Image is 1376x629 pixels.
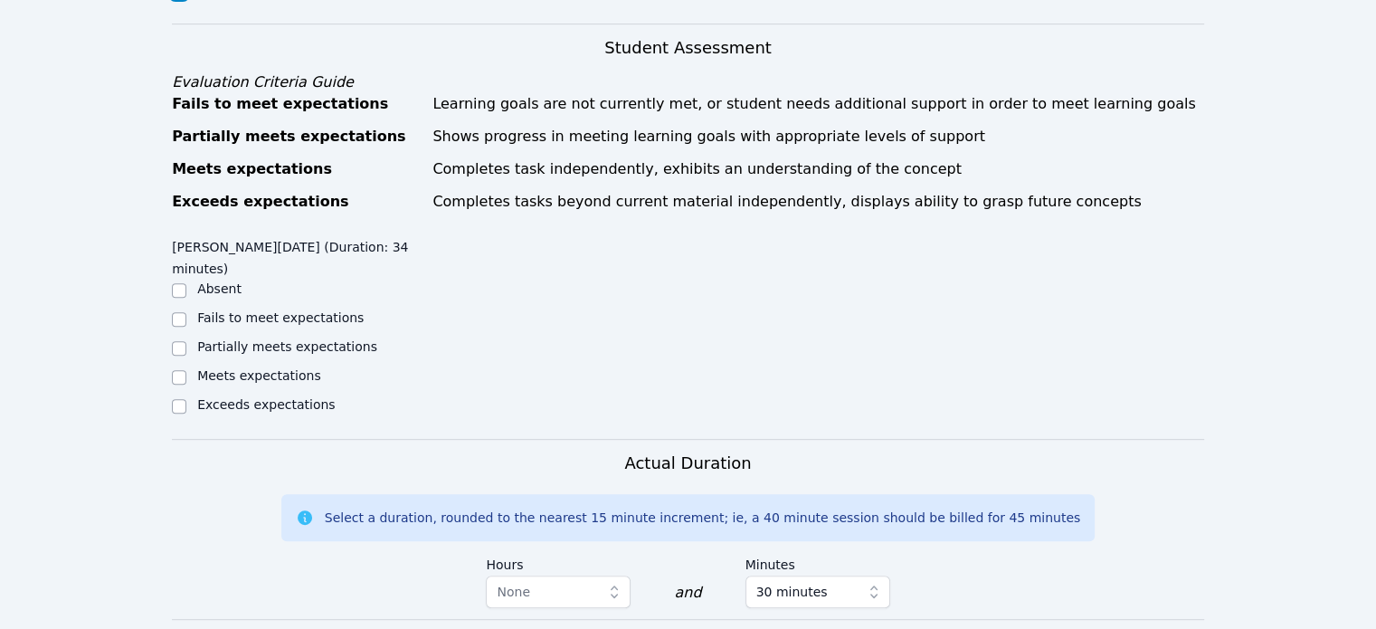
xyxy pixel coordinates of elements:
[432,126,1204,148] div: Shows progress in meeting learning goals with appropriate levels of support
[172,158,422,180] div: Meets expectations
[197,397,335,412] label: Exceeds expectations
[172,71,1204,93] div: Evaluation Criteria Guide
[674,582,701,604] div: and
[432,158,1204,180] div: Completes task independently, exhibits an understanding of the concept
[172,126,422,148] div: Partially meets expectations
[197,339,377,354] label: Partially meets expectations
[197,281,242,296] label: Absent
[486,548,631,576] label: Hours
[172,191,422,213] div: Exceeds expectations
[624,451,751,476] h3: Actual Duration
[432,191,1204,213] div: Completes tasks beyond current material independently, displays ability to grasp future concepts
[745,548,890,576] label: Minutes
[745,576,890,608] button: 30 minutes
[325,509,1080,527] div: Select a duration, rounded to the nearest 15 minute increment; ie, a 40 minute session should be ...
[486,576,631,608] button: None
[197,368,321,383] label: Meets expectations
[756,581,828,603] span: 30 minutes
[172,231,430,280] legend: [PERSON_NAME][DATE] (Duration: 34 minutes)
[172,93,422,115] div: Fails to meet expectations
[432,93,1204,115] div: Learning goals are not currently met, or student needs additional support in order to meet learni...
[197,310,364,325] label: Fails to meet expectations
[172,35,1204,61] h3: Student Assessment
[497,585,530,599] span: None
